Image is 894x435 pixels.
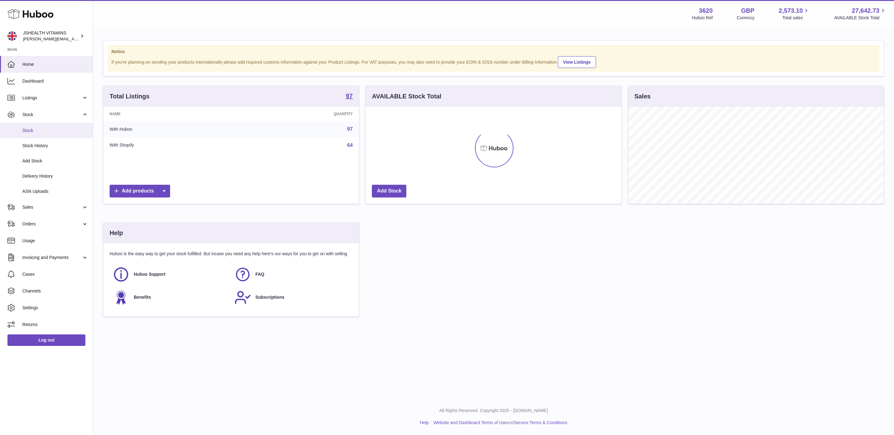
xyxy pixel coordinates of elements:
[782,15,810,21] span: Total sales
[431,420,567,426] li: and
[692,15,713,21] div: Huboo Ref
[7,334,85,346] a: Log out
[737,15,755,21] div: Currency
[113,266,228,283] a: Huboo Support
[834,7,887,21] a: 27,642.73 AVAILABLE Stock Total
[22,288,88,294] span: Channels
[699,7,713,15] strong: 3620
[22,238,88,244] span: Usage
[110,229,123,237] h3: Help
[347,126,353,132] a: 97
[134,294,151,300] span: Benefits
[111,55,876,68] div: If you're planning on sending your products internationally please add required customs informati...
[110,251,353,257] p: Huboo is the easy way to get your stock fulfilled. But incase you need any help here's our ways f...
[372,92,441,101] h3: AVAILABLE Stock Total
[22,271,88,277] span: Cases
[255,271,264,277] span: FAQ
[23,30,79,42] div: JSHEALTH VITAMINS
[103,121,241,137] td: With Huboo
[347,143,353,148] a: 64
[852,7,879,15] span: 27,642.73
[433,420,507,425] a: Website and Dashboard Terms of Use
[22,143,88,149] span: Stock History
[741,7,754,15] strong: GBP
[22,204,82,210] span: Sales
[234,289,350,306] a: Subscriptions
[22,188,88,194] span: ASN Uploads
[22,158,88,164] span: Add Stock
[110,92,150,101] h3: Total Listings
[834,15,887,21] span: AVAILABLE Stock Total
[22,78,88,84] span: Dashboard
[113,289,228,306] a: Benefits
[22,61,88,67] span: Home
[23,36,124,41] span: [PERSON_NAME][EMAIL_ADDRESS][DOMAIN_NAME]
[514,420,567,425] a: Service Terms & Conditions
[98,408,889,414] p: All Rights Reserved. Copyright 2025 - [DOMAIN_NAME]
[255,294,284,300] span: Subscriptions
[420,420,429,425] a: Help
[103,137,241,153] td: With Shopify
[110,185,170,197] a: Add products
[22,305,88,311] span: Settings
[22,128,88,134] span: Stock
[22,173,88,179] span: Delivery History
[22,255,82,261] span: Invoicing and Payments
[22,95,82,101] span: Listings
[241,107,359,121] th: Quantity
[558,56,596,68] a: View Listings
[111,49,876,55] strong: Notice
[22,322,88,328] span: Returns
[372,185,406,197] a: Add Stock
[134,271,165,277] span: Huboo Support
[779,7,810,21] a: 2,573.10 Total sales
[22,221,82,227] span: Orders
[346,93,353,100] a: 97
[634,92,651,101] h3: Sales
[103,107,241,121] th: Name
[7,31,17,41] img: francesca@jshealthvitamins.com
[346,93,353,99] strong: 97
[22,112,82,118] span: Stock
[234,266,350,283] a: FAQ
[779,7,803,15] span: 2,573.10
